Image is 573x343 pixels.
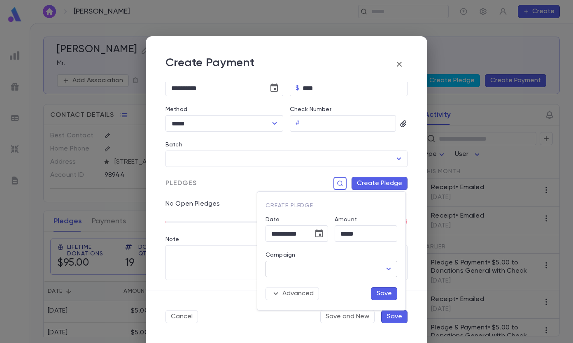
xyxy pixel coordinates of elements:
span: Create Pledge [266,203,313,209]
button: Save [371,287,397,300]
button: Advanced [266,287,319,300]
label: Amount [335,216,357,223]
button: Open [383,263,394,275]
button: Choose date, selected date is Jul 31, 2025 [311,225,327,242]
label: Campaign [266,252,295,258]
label: Date [266,216,328,223]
